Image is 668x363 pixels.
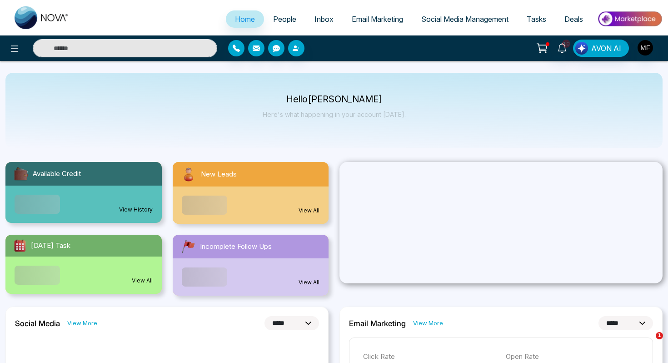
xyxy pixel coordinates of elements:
[591,43,621,54] span: AVON AI
[167,235,334,296] a: Incomplete Follow UpsView All
[15,319,60,328] h2: Social Media
[638,40,653,55] img: User Avatar
[15,6,69,29] img: Nova CRM Logo
[555,10,592,28] a: Deals
[637,332,659,354] iframe: Intercom live chat
[31,241,70,251] span: [DATE] Task
[597,9,663,29] img: Market-place.gif
[200,242,272,252] span: Incomplete Follow Ups
[180,166,197,183] img: newLeads.svg
[180,238,196,255] img: followUps.svg
[119,206,153,214] a: View History
[235,15,255,24] span: Home
[527,15,546,24] span: Tasks
[201,169,237,180] span: New Leads
[167,162,334,224] a: New LeadsView All
[363,352,497,362] p: Click Rate
[314,15,334,24] span: Inbox
[564,15,583,24] span: Deals
[299,278,319,287] a: View All
[518,10,555,28] a: Tasks
[349,319,406,328] h2: Email Marketing
[656,332,663,339] span: 1
[575,42,588,55] img: Lead Flow
[13,238,27,253] img: todayTask.svg
[13,166,29,182] img: availableCredit.svg
[273,15,296,24] span: People
[352,15,403,24] span: Email Marketing
[263,111,406,118] p: Here's what happening in your account [DATE].
[506,352,639,362] p: Open Rate
[67,319,97,328] a: View More
[263,96,406,103] p: Hello [PERSON_NAME]
[299,207,319,215] a: View All
[264,10,305,28] a: People
[421,15,508,24] span: Social Media Management
[226,10,264,28] a: Home
[33,169,81,179] span: Available Credit
[562,40,570,48] span: 10
[413,319,443,328] a: View More
[343,10,412,28] a: Email Marketing
[412,10,518,28] a: Social Media Management
[305,10,343,28] a: Inbox
[551,40,573,55] a: 10
[573,40,629,57] button: AVON AI
[132,277,153,285] a: View All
